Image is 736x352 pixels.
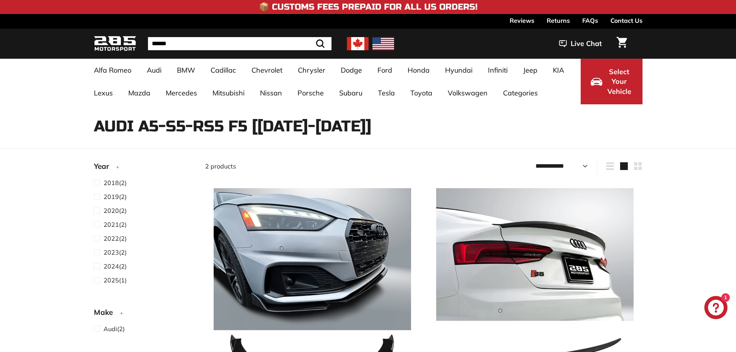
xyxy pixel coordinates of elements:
[104,248,119,256] span: 2023
[547,14,570,27] a: Returns
[104,179,119,187] span: 2018
[169,59,203,82] a: BMW
[571,39,602,49] span: Live Chat
[86,59,139,82] a: Alfa Romeo
[94,158,193,178] button: Year
[331,82,370,104] a: Subaru
[437,59,480,82] a: Hyundai
[582,14,598,27] a: FAQs
[205,82,252,104] a: Mitsubishi
[104,262,127,271] span: (2)
[610,14,643,27] a: Contact Us
[104,325,117,333] span: Audi
[244,59,290,82] a: Chevrolet
[702,296,730,321] inbox-online-store-chat: Shopify online store chat
[252,82,290,104] a: Nissan
[104,234,127,243] span: (2)
[403,82,440,104] a: Toyota
[94,304,193,324] button: Make
[148,37,331,50] input: Search
[370,59,400,82] a: Ford
[259,2,478,12] h4: 📦 Customs Fees Prepaid for All US Orders!
[370,82,403,104] a: Tesla
[94,161,115,172] span: Year
[545,59,572,82] a: KIA
[549,34,612,53] button: Live Chat
[581,59,643,104] button: Select Your Vehicle
[104,276,119,284] span: 2025
[510,14,534,27] a: Reviews
[290,59,333,82] a: Chrysler
[290,82,331,104] a: Porsche
[94,307,119,318] span: Make
[515,59,545,82] a: Jeep
[158,82,205,104] a: Mercedes
[400,59,437,82] a: Honda
[203,59,244,82] a: Cadillac
[104,324,125,333] span: (2)
[104,192,127,201] span: (2)
[94,35,136,53] img: Logo_285_Motorsport_areodynamics_components
[495,82,546,104] a: Categories
[104,193,119,201] span: 2019
[104,207,119,214] span: 2020
[333,59,370,82] a: Dodge
[606,67,632,97] span: Select Your Vehicle
[104,248,127,257] span: (2)
[104,220,127,229] span: (2)
[205,162,424,171] div: 2 products
[86,82,121,104] a: Lexus
[104,178,127,187] span: (2)
[104,206,127,215] span: (2)
[440,82,495,104] a: Volkswagen
[104,235,119,242] span: 2022
[139,59,169,82] a: Audi
[104,221,119,228] span: 2021
[480,59,515,82] a: Infiniti
[612,31,632,57] a: Cart
[104,275,127,285] span: (1)
[94,118,643,135] h1: Audi A5-S5-RS5 F5 [[DATE]-[DATE]]
[104,262,119,270] span: 2024
[121,82,158,104] a: Mazda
